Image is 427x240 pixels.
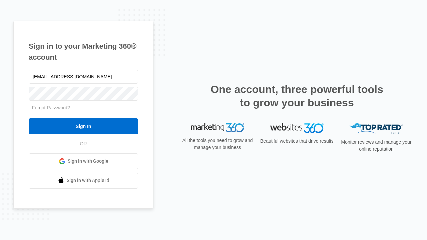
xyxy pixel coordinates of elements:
[339,139,414,153] p: Monitor reviews and manage your online reputation
[29,41,138,63] h1: Sign in to your Marketing 360® account
[75,140,92,147] span: OR
[67,177,109,184] span: Sign in with Apple Id
[350,123,403,134] img: Top Rated Local
[270,123,324,133] img: Websites 360
[29,173,138,189] a: Sign in with Apple Id
[180,137,255,151] p: All the tools you need to grow and manage your business
[191,123,244,133] img: Marketing 360
[29,153,138,169] a: Sign in with Google
[29,118,138,134] input: Sign In
[260,138,334,145] p: Beautiful websites that drive results
[32,105,70,110] a: Forgot Password?
[29,70,138,84] input: Email
[208,83,385,109] h2: One account, three powerful tools to grow your business
[68,158,108,165] span: Sign in with Google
